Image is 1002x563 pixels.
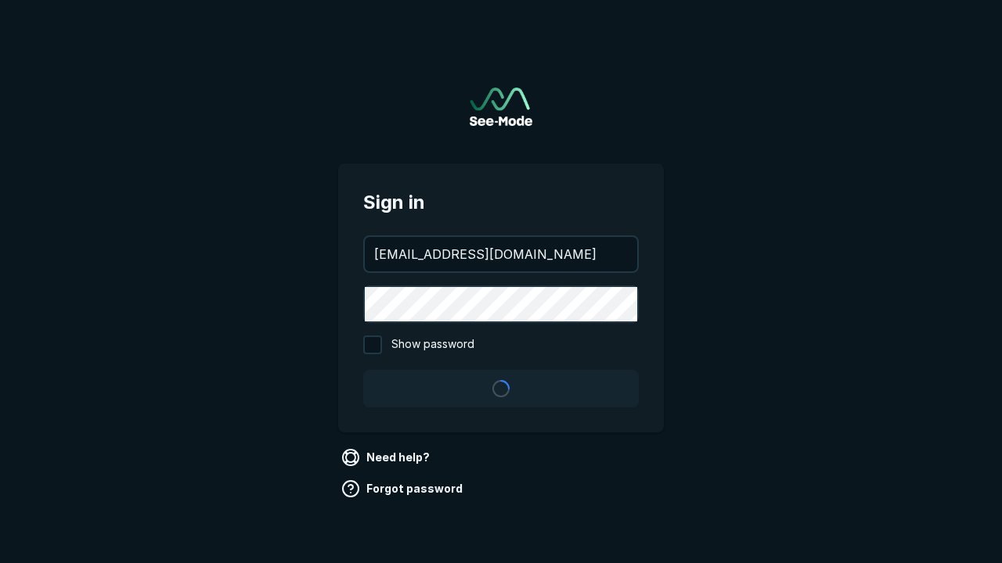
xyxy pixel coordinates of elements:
input: your@email.com [365,237,637,271]
img: See-Mode Logo [470,88,532,126]
a: Need help? [338,445,436,470]
span: Show password [391,335,474,354]
a: Go to sign in [470,88,532,126]
span: Sign in [363,188,639,217]
a: Forgot password [338,476,469,501]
